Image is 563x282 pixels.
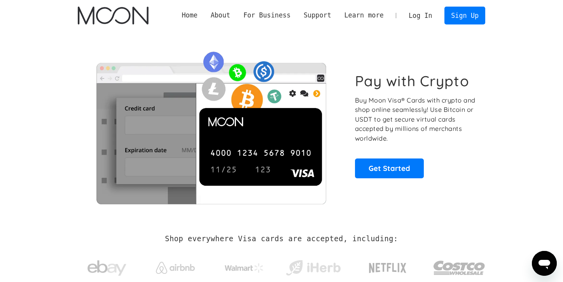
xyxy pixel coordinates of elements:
[368,258,407,278] img: Netflix
[237,10,297,20] div: For Business
[353,251,423,282] a: Netflix
[147,254,205,278] a: Airbnb
[78,7,148,24] a: home
[225,263,264,273] img: Walmart
[532,251,557,276] iframe: Button to launch messaging window
[243,10,290,20] div: For Business
[304,10,331,20] div: Support
[338,10,390,20] div: Learn more
[355,96,477,143] p: Buy Moon Visa® Cards with crypto and shop online seamlessly! Use Bitcoin or USDT to get secure vi...
[87,256,126,280] img: ebay
[78,46,344,204] img: Moon Cards let you spend your crypto anywhere Visa is accepted.
[344,10,383,20] div: Learn more
[156,262,195,274] img: Airbnb
[165,235,398,243] h2: Shop everywhere Visa cards are accepted, including:
[204,10,237,20] div: About
[284,258,342,278] img: iHerb
[78,7,148,24] img: Moon Logo
[175,10,204,20] a: Home
[284,250,342,282] a: iHerb
[211,10,231,20] div: About
[355,158,424,178] a: Get Started
[402,7,439,24] a: Log In
[355,72,469,90] h1: Pay with Crypto
[297,10,337,20] div: Support
[444,7,485,24] a: Sign Up
[215,256,273,277] a: Walmart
